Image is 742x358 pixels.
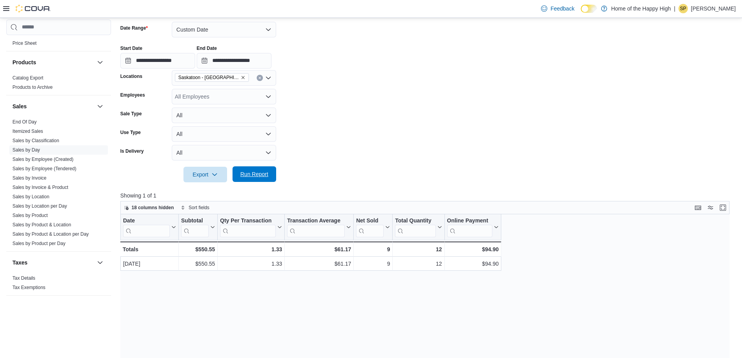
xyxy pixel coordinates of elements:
[257,75,263,81] button: Clear input
[120,129,141,136] label: Use Type
[538,1,577,16] a: Feedback
[120,73,143,79] label: Locations
[241,75,245,80] button: Remove Saskatoon - Blairmore Village - Fire & Flower from selection in this group
[120,111,142,117] label: Sale Type
[12,285,46,290] a: Tax Exemptions
[95,102,105,111] button: Sales
[611,4,671,13] p: Home of the Happy High
[718,203,728,212] button: Enter fullscreen
[6,39,111,51] div: Pricing
[691,4,736,13] p: [PERSON_NAME]
[12,240,65,247] span: Sales by Product per Day
[12,175,46,181] a: Sales by Invoice
[181,259,215,268] div: $550.55
[706,203,715,212] button: Display options
[12,58,94,66] button: Products
[12,166,76,172] span: Sales by Employee (Tendered)
[183,167,227,182] button: Export
[395,259,442,268] div: 12
[120,148,144,154] label: Is Delivery
[12,222,71,227] a: Sales by Product & Location
[287,217,345,237] div: Transaction Average
[12,194,49,199] a: Sales by Location
[220,245,282,254] div: 1.33
[395,245,442,254] div: 12
[265,93,271,100] button: Open list of options
[447,217,499,237] button: Online Payment
[123,245,176,254] div: Totals
[121,203,177,212] button: 18 columns hidden
[395,217,435,225] div: Total Quantity
[12,259,94,266] button: Taxes
[447,217,492,237] div: Online Payment
[181,217,215,237] button: Subtotal
[220,217,276,225] div: Qty Per Transaction
[181,217,209,237] div: Subtotal
[12,259,28,266] h3: Taxes
[12,212,48,219] span: Sales by Product
[132,205,174,211] span: 18 columns hidden
[120,92,145,98] label: Employees
[550,5,574,12] span: Feedback
[12,275,35,281] span: Tax Details
[395,217,435,237] div: Total Quantity
[12,147,40,153] a: Sales by Day
[395,217,442,237] button: Total Quantity
[16,5,51,12] img: Cova
[447,217,492,225] div: Online Payment
[12,157,74,162] a: Sales by Employee (Created)
[693,203,703,212] button: Keyboard shortcuts
[356,217,384,237] div: Net Sold
[120,192,736,199] p: Showing 1 of 1
[172,145,276,160] button: All
[178,203,212,212] button: Sort fields
[12,41,37,46] a: Price Sheet
[12,203,67,209] a: Sales by Location per Day
[12,58,36,66] h3: Products
[356,217,384,225] div: Net Sold
[197,53,271,69] input: Press the down key to open a popover containing a calendar.
[12,75,43,81] a: Catalog Export
[12,156,74,162] span: Sales by Employee (Created)
[12,194,49,200] span: Sales by Location
[287,217,345,225] div: Transaction Average
[265,75,271,81] button: Open list of options
[120,53,195,69] input: Press the down key to open a popover containing a calendar.
[12,284,46,291] span: Tax Exemptions
[6,273,111,295] div: Taxes
[674,4,675,13] p: |
[287,245,351,254] div: $61.17
[123,259,176,268] div: [DATE]
[12,222,71,228] span: Sales by Product & Location
[123,217,176,237] button: Date
[12,85,53,90] a: Products to Archive
[12,129,43,134] a: Itemized Sales
[12,119,37,125] a: End Of Day
[679,4,688,13] div: Samantha Paxman
[287,259,351,268] div: $61.17
[172,108,276,123] button: All
[6,117,111,251] div: Sales
[12,138,59,144] span: Sales by Classification
[120,45,143,51] label: Start Date
[12,241,65,246] a: Sales by Product per Day
[12,231,89,237] a: Sales by Product & Location per Day
[356,259,390,268] div: 9
[181,217,209,225] div: Subtotal
[240,170,268,178] span: Run Report
[178,74,239,81] span: Saskatoon - [GEOGRAPHIC_DATA] - Fire & Flower
[12,102,27,110] h3: Sales
[233,166,276,182] button: Run Report
[680,4,686,13] span: SP
[95,258,105,267] button: Taxes
[287,217,351,237] button: Transaction Average
[12,185,68,190] a: Sales by Invoice & Product
[12,166,76,171] a: Sales by Employee (Tendered)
